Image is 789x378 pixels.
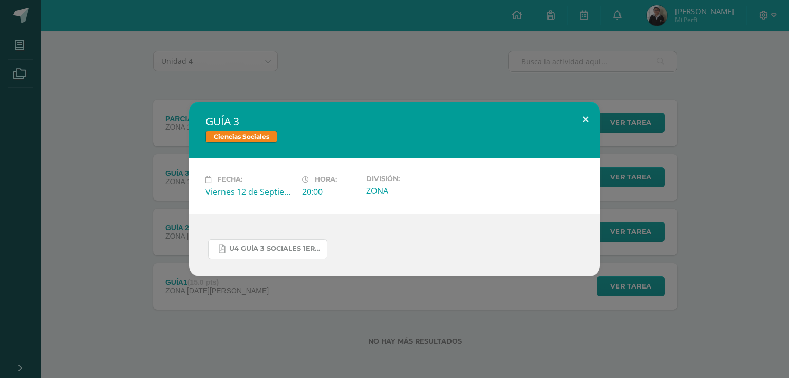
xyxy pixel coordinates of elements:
[229,245,322,253] span: U4 GUÍA 3 SOCIALES 1ERO.pdf
[217,176,242,184] span: Fecha:
[571,102,600,137] button: Close (Esc)
[205,131,277,143] span: Ciencias Sociales
[205,114,584,129] h2: GUÍA 3
[366,185,455,196] div: ZONA
[315,176,337,184] span: Hora:
[208,239,327,259] a: U4 GUÍA 3 SOCIALES 1ERO.pdf
[366,175,455,183] label: División:
[205,186,294,197] div: Viernes 12 de Septiembre
[302,186,358,197] div: 20:00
